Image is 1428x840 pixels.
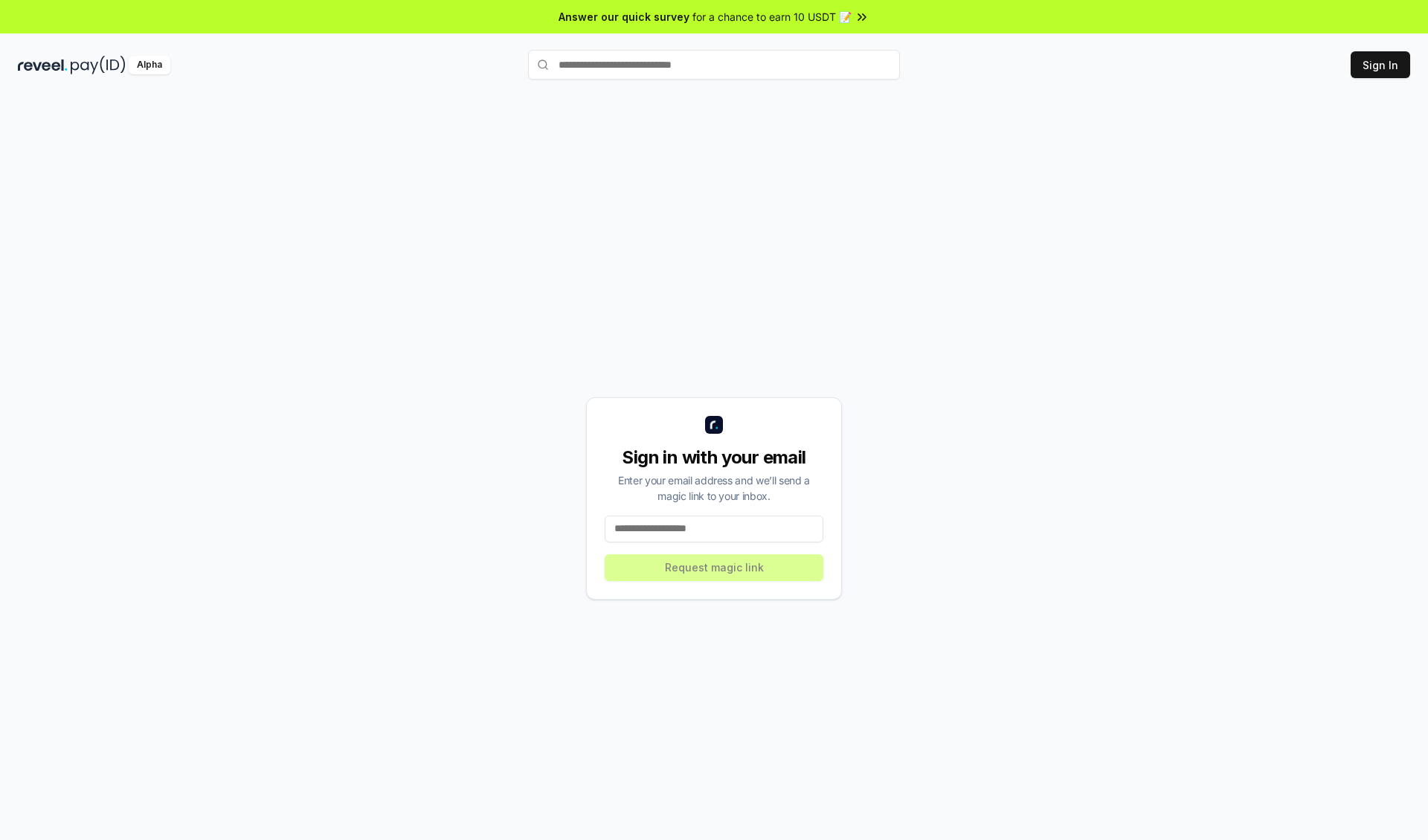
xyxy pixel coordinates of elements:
span: Answer our quick survey [559,9,689,25]
div: Enter your email address and we’ll send a magic link to your inbox. [605,472,823,504]
img: pay_id [71,56,126,74]
span: for a chance to earn 10 USDT 📝 [692,9,852,25]
img: logo_small [705,416,723,434]
div: Alpha [129,56,170,74]
button: Sign In [1351,51,1410,78]
div: Sign in with your email [605,446,823,469]
img: reveel_dark [18,56,68,74]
